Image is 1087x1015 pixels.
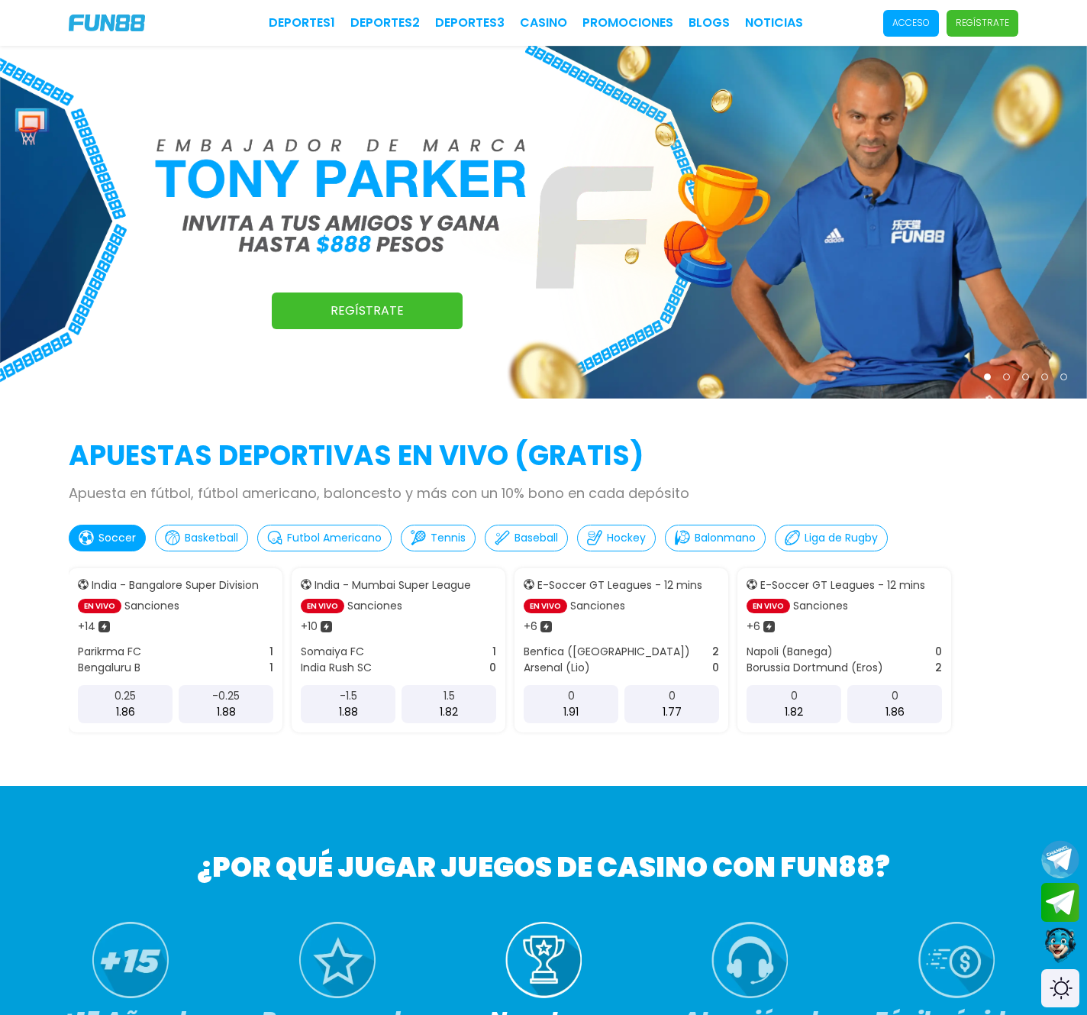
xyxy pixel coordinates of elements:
[347,598,402,614] p: Sanciones
[563,704,579,720] p: 1.91
[711,922,788,998] img: Atención al cliente
[78,644,141,660] p: Parikrma FC
[440,704,458,720] p: 1.82
[78,660,140,676] p: Bengaluru B
[524,660,590,676] p: Arsenal (Lio)
[747,599,790,613] p: EN VIVO
[747,644,833,660] p: Napoli (Banega)
[489,660,496,676] p: 0
[217,704,236,720] p: 1.88
[712,644,719,660] p: 2
[431,530,466,546] p: Tennis
[269,14,335,32] a: Deportes1
[577,525,656,551] button: Hockey
[492,644,496,660] p: 1
[299,922,376,998] img: Programa de Lealtad
[918,922,995,998] img: Fácil, rápido y seguro
[760,577,925,593] p: E-Soccer GT Leagues - 12 mins
[747,619,760,635] p: + 6
[272,293,463,329] a: Regístrate
[78,619,95,635] p: + 14
[301,644,364,660] p: Somaiya FC
[69,15,145,31] img: Company Logo
[935,660,942,676] p: 2
[524,644,690,660] p: Benfica ([GEOGRAPHIC_DATA])
[257,525,392,551] button: Futbol Americano
[1041,839,1079,879] button: Join telegram channel
[185,530,238,546] p: Basketball
[745,14,803,32] a: NOTICIAS
[92,577,259,593] p: India - Bangalore Super Division
[514,530,558,546] p: Baseball
[582,14,673,32] a: Promociones
[155,525,248,551] button: Basketball
[785,704,803,720] p: 1.82
[1041,926,1079,965] button: Contact customer service
[520,14,567,32] a: CASINO
[892,16,930,30] p: Acceso
[689,14,730,32] a: BLOGS
[78,599,121,613] p: EN VIVO
[524,599,567,613] p: EN VIVO
[287,530,382,546] p: Futbol Americano
[401,525,476,551] button: Tennis
[314,577,471,593] p: India - Mumbai Super League
[301,660,372,676] p: India Rush SC
[98,530,136,546] p: Soccer
[269,644,273,660] p: 1
[301,619,318,635] p: + 10
[485,525,568,551] button: Baseball
[747,660,883,676] p: Borussia Dortmund (Eros)
[775,525,888,551] button: Liga de Rugby
[69,525,146,551] button: Soccer
[665,525,766,551] button: Balonmano
[69,435,1018,477] h2: APUESTAS DEPORTIVAS EN VIVO (gratis)
[568,688,575,704] p: 0
[212,688,240,704] p: -0.25
[301,599,344,613] p: EN VIVO
[712,660,719,676] p: 0
[892,688,898,704] p: 0
[269,660,273,676] p: 1
[435,14,505,32] a: Deportes3
[124,598,179,614] p: Sanciones
[791,688,798,704] p: 0
[956,16,1009,30] p: Regístrate
[340,688,357,704] p: -1.5
[607,530,646,546] p: Hockey
[505,922,582,998] img: Nuestros Ganadores
[115,688,136,704] p: 0.25
[570,598,625,614] p: Sanciones
[1041,883,1079,923] button: Join telegram
[92,922,169,998] img: +15 Años de Experiencia
[885,704,905,720] p: 1.86
[339,704,358,720] p: 1.88
[669,688,676,704] p: 0
[1041,969,1079,1007] div: Switch theme
[695,530,756,546] p: Balonmano
[805,530,878,546] p: Liga de Rugby
[350,14,420,32] a: Deportes2
[663,704,682,720] p: 1.77
[935,644,942,660] p: 0
[116,704,135,720] p: 1.86
[69,483,1018,503] p: Apuesta en fútbol, fútbol americano, baloncesto y más con un 10% bono en cada depósito
[537,577,702,593] p: E-Soccer GT Leagues - 12 mins
[793,598,848,614] p: Sanciones
[444,688,455,704] p: 1.5
[524,619,537,635] p: + 6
